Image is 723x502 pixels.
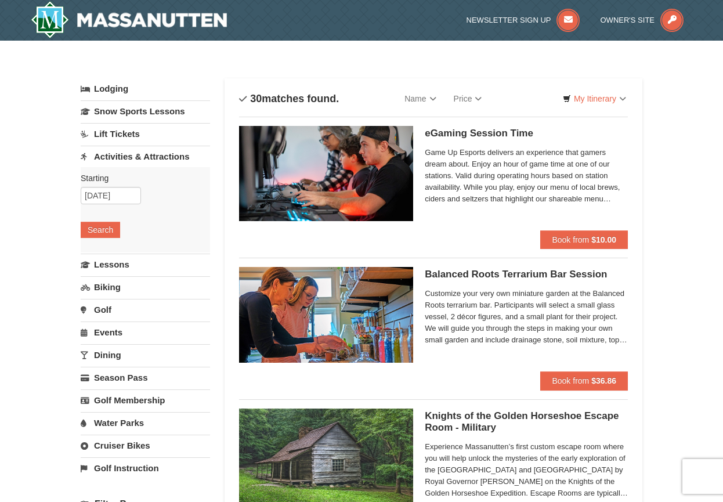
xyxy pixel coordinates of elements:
[555,90,634,107] a: My Itinerary
[81,123,210,145] a: Lift Tickets
[81,389,210,411] a: Golf Membership
[425,441,628,499] span: Experience Massanutten’s first custom escape room where you will help unlock the mysteries of the...
[81,322,210,343] a: Events
[425,269,628,280] h5: Balanced Roots Terrarium Bar Session
[467,16,551,24] span: Newsletter Sign Up
[81,457,210,479] a: Golf Instruction
[552,235,589,244] span: Book from
[425,288,628,346] span: Customize your very own miniature garden at the Balanced Roots terrarium bar. Participants will s...
[239,126,413,221] img: 19664770-34-0b975b5b.jpg
[425,410,628,434] h5: Knights of the Golden Horseshoe Escape Room - Military
[591,235,616,244] strong: $10.00
[81,146,210,167] a: Activities & Attractions
[81,172,201,184] label: Starting
[81,254,210,275] a: Lessons
[81,367,210,388] a: Season Pass
[425,147,628,205] span: Game Up Esports delivers an experience that gamers dream about. Enjoy an hour of game time at one...
[540,230,628,249] button: Book from $10.00
[81,100,210,122] a: Snow Sports Lessons
[591,376,616,385] strong: $36.86
[81,412,210,434] a: Water Parks
[31,1,227,38] a: Massanutten Resort
[396,87,444,110] a: Name
[81,299,210,320] a: Golf
[81,78,210,99] a: Lodging
[445,87,491,110] a: Price
[81,222,120,238] button: Search
[81,276,210,298] a: Biking
[552,376,589,385] span: Book from
[239,267,413,362] img: 18871151-30-393e4332.jpg
[540,371,628,390] button: Book from $36.86
[31,1,227,38] img: Massanutten Resort Logo
[601,16,684,24] a: Owner's Site
[81,344,210,366] a: Dining
[81,435,210,456] a: Cruiser Bikes
[425,128,628,139] h5: eGaming Session Time
[601,16,655,24] span: Owner's Site
[467,16,580,24] a: Newsletter Sign Up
